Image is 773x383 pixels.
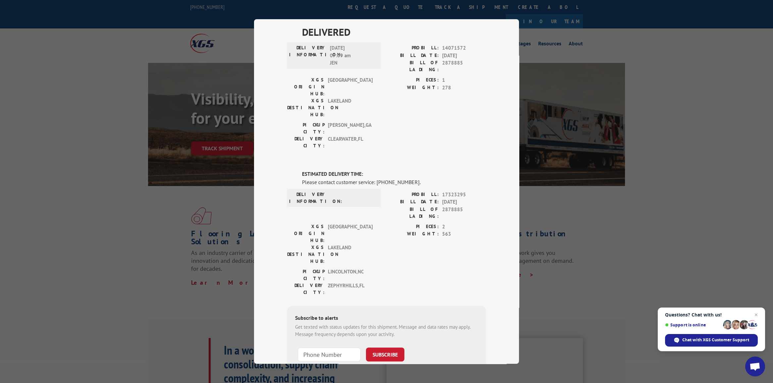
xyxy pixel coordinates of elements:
[302,178,486,186] div: Please contact customer service: [PHONE_NUMBER].
[386,44,439,52] label: PROBILL:
[328,282,373,296] span: ZEPHYRHILLS , FL
[665,322,721,327] span: Support is online
[287,135,325,149] label: DELIVERY CITY:
[442,223,486,230] span: 2
[442,76,486,84] span: 1
[328,223,373,244] span: [GEOGRAPHIC_DATA]
[328,244,373,264] span: LAKELAND
[287,223,325,244] label: XGS ORIGIN HUB:
[330,44,375,67] span: [DATE] 07:09 am JEN
[289,191,327,205] label: DELIVERY INFORMATION:
[745,357,765,376] div: Open chat
[287,268,325,282] label: PICKUP CITY:
[386,223,439,230] label: PIECES:
[287,282,325,296] label: DELIVERY CITY:
[328,135,373,149] span: CLEARWATER , FL
[302,24,486,39] span: DELIVERED
[442,191,486,198] span: 17323295
[295,323,478,338] div: Get texted with status updates for this shipment. Message and data rates may apply. Message frequ...
[442,44,486,52] span: 14071572
[366,347,404,361] button: SUBSCRIBE
[665,334,758,347] div: Chat with XGS Customer Support
[287,97,325,118] label: XGS DESTINATION HUB:
[328,97,373,118] span: LAKELAND
[442,84,486,91] span: 278
[386,52,439,59] label: BILL DATE:
[386,191,439,198] label: PROBILL:
[287,244,325,264] label: XGS DESTINATION HUB:
[442,59,486,73] span: 2878885
[442,206,486,219] span: 2878885
[302,170,486,178] label: ESTIMATED DELIVERY TIME:
[298,347,361,361] input: Phone Number
[287,121,325,135] label: PICKUP CITY:
[386,59,439,73] label: BILL OF LADING:
[295,313,478,323] div: Subscribe to alerts
[287,76,325,97] label: XGS ORIGIN HUB:
[442,230,486,238] span: 563
[328,121,373,135] span: [PERSON_NAME] , GA
[289,44,327,67] label: DELIVERY INFORMATION:
[386,206,439,219] label: BILL OF LADING:
[665,312,758,317] span: Questions? Chat with us!
[386,84,439,91] label: WEIGHT:
[682,337,749,343] span: Chat with XGS Customer Support
[386,230,439,238] label: WEIGHT:
[752,311,760,319] span: Close chat
[328,268,373,282] span: LINCOLNTON , NC
[386,198,439,206] label: BILL DATE:
[328,76,373,97] span: [GEOGRAPHIC_DATA]
[442,198,486,206] span: [DATE]
[386,76,439,84] label: PIECES:
[442,52,486,59] span: [DATE]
